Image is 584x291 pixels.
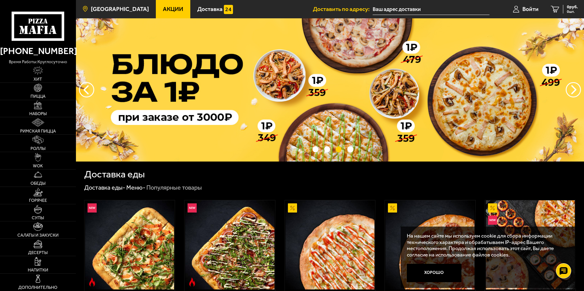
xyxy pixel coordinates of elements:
img: Всё включено [486,200,575,289]
a: АкционныйПепперони 25 см (толстое с сыром) [385,200,475,289]
img: Пепперони 25 см (толстое с сыром) [385,200,475,289]
span: Хит [34,77,42,82]
img: Акционный [488,203,497,213]
span: Салаты и закуски [17,233,59,238]
input: Ваш адрес доставки [373,4,489,15]
img: Аль-Шам 25 см (тонкое тесто) [285,200,374,289]
span: Акции [163,6,183,12]
a: НовинкаОстрое блюдоРимская с мясным ассорти [185,200,275,289]
img: Акционный [288,203,297,213]
button: точки переключения [336,146,342,152]
a: НовинкаОстрое блюдоРимская с креветками [84,200,175,289]
span: 0 шт. [567,10,578,13]
span: Десерты [28,251,48,255]
span: Супы [32,216,44,220]
span: [GEOGRAPHIC_DATA] [91,6,149,12]
div: Популярные товары [146,184,202,192]
img: Новинка [188,203,197,213]
span: 0 руб. [567,5,578,9]
span: Обеды [30,181,45,186]
img: Новинка [488,216,497,225]
span: Роллы [30,147,45,151]
span: Горячее [29,198,47,203]
span: Пицца [30,94,45,99]
a: Доставка еды- [84,184,125,191]
button: Хорошо [407,264,462,282]
img: Острое блюдо [188,278,197,287]
span: Войти [522,6,539,12]
img: Новинка [88,203,97,213]
img: 15daf4d41897b9f0e9f617042186c801.svg [224,5,233,14]
span: Доставка [197,6,223,12]
a: АкционныйНовинкаВсё включено [485,200,575,289]
span: WOK [33,164,43,168]
span: Римская пицца [20,129,56,133]
button: точки переключения [347,146,353,152]
span: Наборы [29,112,47,116]
img: Римская с креветками [85,200,174,289]
h1: Доставка еды [84,169,145,179]
img: Острое блюдо [88,278,97,287]
a: Меню- [126,184,145,191]
button: точки переключения [324,146,330,152]
a: АкционныйАль-Шам 25 см (тонкое тесто) [285,200,375,289]
button: точки переключения [313,146,318,152]
p: На нашем сайте мы используем cookie для сбора информации технического характера и обрабатываем IP... [407,233,566,258]
span: Дополнительно [18,286,57,290]
button: предыдущий [566,82,581,97]
span: Напитки [28,268,48,272]
button: следующий [79,82,94,97]
img: Акционный [388,203,397,213]
span: Доставить по адресу: [313,6,373,12]
img: Римская с мясным ассорти [185,200,274,289]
